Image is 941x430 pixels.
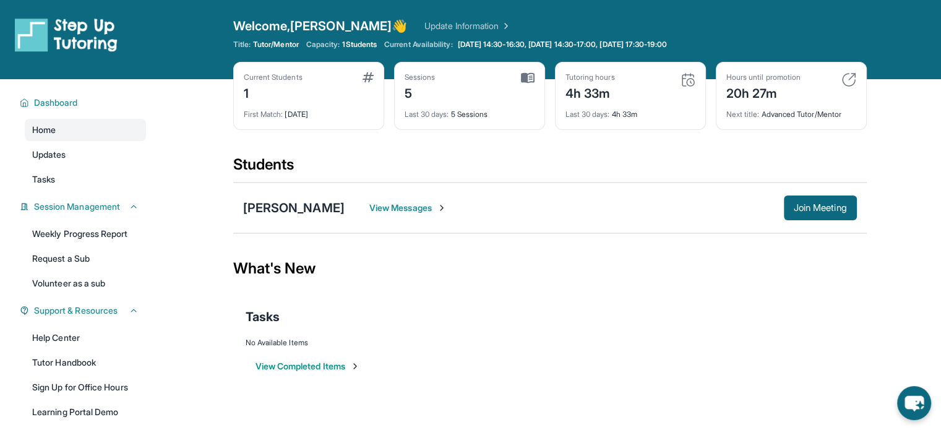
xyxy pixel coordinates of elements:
button: View Completed Items [256,360,360,372]
span: Tasks [32,173,55,186]
div: Tutoring hours [565,72,615,82]
span: Home [32,124,56,136]
img: Chevron Right [499,20,511,32]
span: [DATE] 14:30-16:30, [DATE] 14:30-17:00, [DATE] 17:30-19:00 [458,40,667,49]
div: Hours until promotion [726,72,801,82]
a: Home [25,119,146,141]
a: Tasks [25,168,146,191]
div: 5 [405,82,436,102]
img: card [681,72,695,87]
span: 1 Students [342,40,377,49]
div: 4h 33m [565,102,695,119]
span: Updates [32,148,66,161]
div: Advanced Tutor/Mentor [726,102,856,119]
button: Join Meeting [784,196,857,220]
img: logo [15,17,118,52]
span: Session Management [34,200,120,213]
span: Dashboard [34,97,78,109]
div: 5 Sessions [405,102,535,119]
button: Support & Resources [29,304,139,317]
a: Help Center [25,327,146,349]
img: card [841,72,856,87]
div: 1 [244,82,303,102]
span: Welcome, [PERSON_NAME] 👋 [233,17,408,35]
div: Sessions [405,72,436,82]
span: View Messages [369,202,447,214]
span: Next title : [726,110,760,119]
span: Current Availability: [384,40,452,49]
div: Students [233,155,867,182]
a: Learning Portal Demo [25,401,146,423]
a: Request a Sub [25,247,146,270]
span: Last 30 days : [405,110,449,119]
span: Support & Resources [34,304,118,317]
img: card [363,72,374,82]
div: [DATE] [244,102,374,119]
button: Dashboard [29,97,139,109]
div: [PERSON_NAME] [243,199,345,217]
span: First Match : [244,110,283,119]
span: Join Meeting [794,204,847,212]
a: Tutor Handbook [25,351,146,374]
button: chat-button [897,386,931,420]
span: Last 30 days : [565,110,610,119]
div: Current Students [244,72,303,82]
button: Session Management [29,200,139,213]
a: Sign Up for Office Hours [25,376,146,398]
a: Updates [25,144,146,166]
a: Update Information [424,20,511,32]
a: Weekly Progress Report [25,223,146,245]
span: Title: [233,40,251,49]
span: Tasks [246,308,280,325]
div: No Available Items [246,338,854,348]
div: 20h 27m [726,82,801,102]
a: Volunteer as a sub [25,272,146,295]
img: card [521,72,535,84]
div: What's New [233,241,867,296]
span: Tutor/Mentor [253,40,299,49]
img: Chevron-Right [437,203,447,213]
div: 4h 33m [565,82,615,102]
span: Capacity: [306,40,340,49]
a: [DATE] 14:30-16:30, [DATE] 14:30-17:00, [DATE] 17:30-19:00 [455,40,669,49]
